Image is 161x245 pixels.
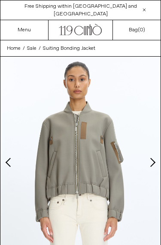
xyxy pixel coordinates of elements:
button: Previous slide [5,158,13,166]
span: / [39,45,41,52]
button: Next slide [148,158,156,166]
a: Home [7,45,21,52]
span: 0 [140,27,143,33]
a: Sale [27,45,36,52]
a: Suiting Bonding Jacket [43,45,95,52]
span: ) [140,27,145,33]
a: Bag() [129,26,145,34]
a: Menu [18,27,31,33]
span: / [23,45,25,52]
a: Free Shipping within [GEOGRAPHIC_DATA] and [GEOGRAPHIC_DATA] [24,3,137,18]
